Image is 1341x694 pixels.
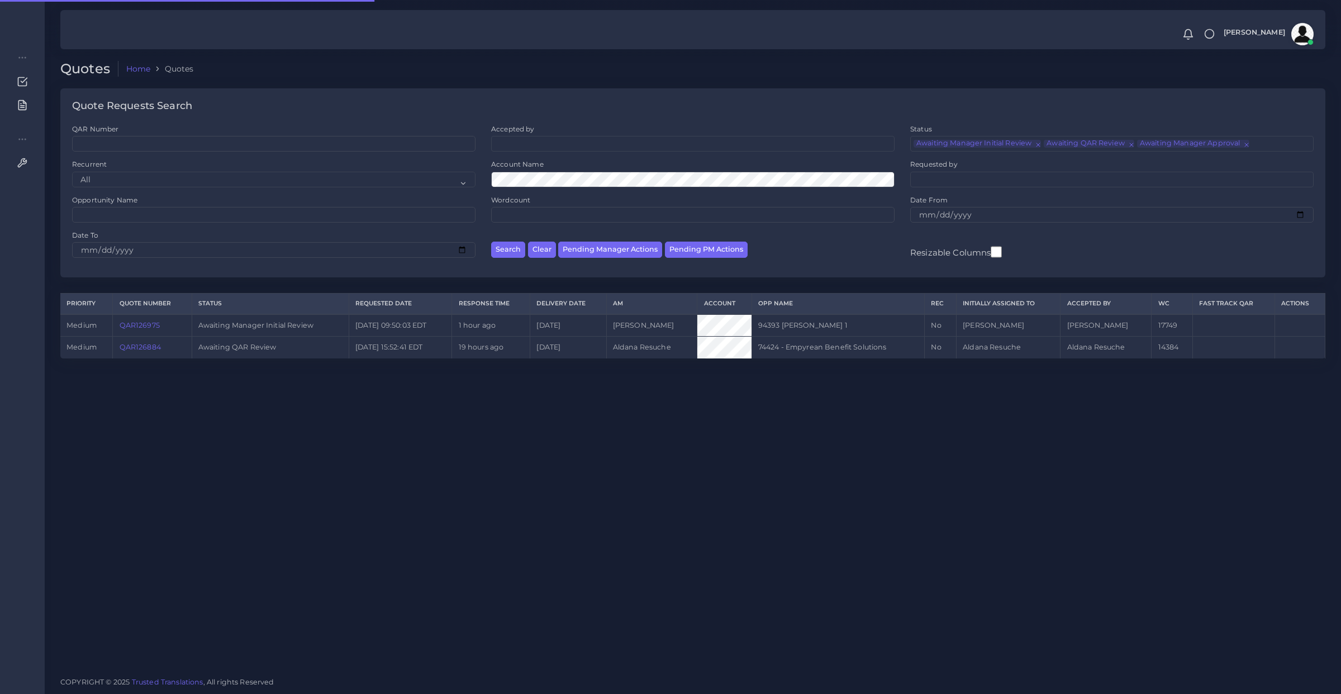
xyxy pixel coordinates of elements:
a: Trusted Translations [132,678,203,686]
label: Requested by [910,159,958,169]
td: 94393 [PERSON_NAME] 1 [752,314,925,337]
td: No [925,314,957,337]
td: [PERSON_NAME] [957,314,1061,337]
td: Awaiting QAR Review [192,337,349,358]
th: Priority [60,294,113,314]
span: [PERSON_NAME] [1224,29,1285,36]
a: Home [126,63,151,74]
button: Pending PM Actions [665,242,748,258]
th: Quote Number [113,294,192,314]
label: Status [910,124,932,134]
span: , All rights Reserved [203,676,274,688]
td: Aldana Resuche [957,337,1061,358]
button: Pending Manager Actions [558,242,662,258]
td: [PERSON_NAME] [606,314,697,337]
h4: Quote Requests Search [72,100,192,112]
li: Quotes [150,63,193,74]
td: [DATE] 09:50:03 EDT [349,314,452,337]
a: QAR126884 [120,343,161,351]
td: [DATE] [530,337,606,358]
th: Response Time [452,294,530,314]
td: [DATE] 15:52:41 EDT [349,337,452,358]
button: Clear [528,242,556,258]
th: Account [697,294,752,314]
label: Wordcount [491,195,530,205]
a: QAR126975 [120,321,160,329]
li: Awaiting Manager Initial Review [914,140,1041,148]
td: 14384 [1152,337,1193,358]
th: AM [606,294,697,314]
td: 1 hour ago [452,314,530,337]
td: 74424 - Empyrean Benefit Solutions [752,337,925,358]
span: medium [66,321,97,329]
button: Search [491,242,525,258]
th: Fast Track QAR [1192,294,1275,314]
input: Resizable Columns [991,245,1002,259]
td: Awaiting Manager Initial Review [192,314,349,337]
th: WC [1152,294,1193,314]
h2: Quotes [60,61,118,77]
label: Recurrent [72,159,107,169]
th: Initially Assigned to [957,294,1061,314]
span: COPYRIGHT © 2025 [60,676,274,688]
label: Resizable Columns [910,245,1002,259]
a: [PERSON_NAME]avatar [1218,23,1318,45]
td: [DATE] [530,314,606,337]
label: Date To [72,230,98,240]
label: Date From [910,195,948,205]
th: REC [925,294,957,314]
td: Aldana Resuche [606,337,697,358]
label: QAR Number [72,124,118,134]
label: Account Name [491,159,544,169]
th: Opp Name [752,294,925,314]
th: Status [192,294,349,314]
li: Awaiting QAR Review [1044,140,1134,148]
img: avatar [1291,23,1314,45]
th: Actions [1275,294,1325,314]
th: Accepted by [1061,294,1152,314]
label: Opportunity Name [72,195,137,205]
li: Awaiting Manager Approval [1137,140,1249,148]
td: 19 hours ago [452,337,530,358]
td: No [925,337,957,358]
label: Accepted by [491,124,535,134]
td: 17749 [1152,314,1193,337]
th: Requested Date [349,294,452,314]
td: Aldana Resuche [1061,337,1152,358]
td: [PERSON_NAME] [1061,314,1152,337]
span: medium [66,343,97,351]
th: Delivery Date [530,294,606,314]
